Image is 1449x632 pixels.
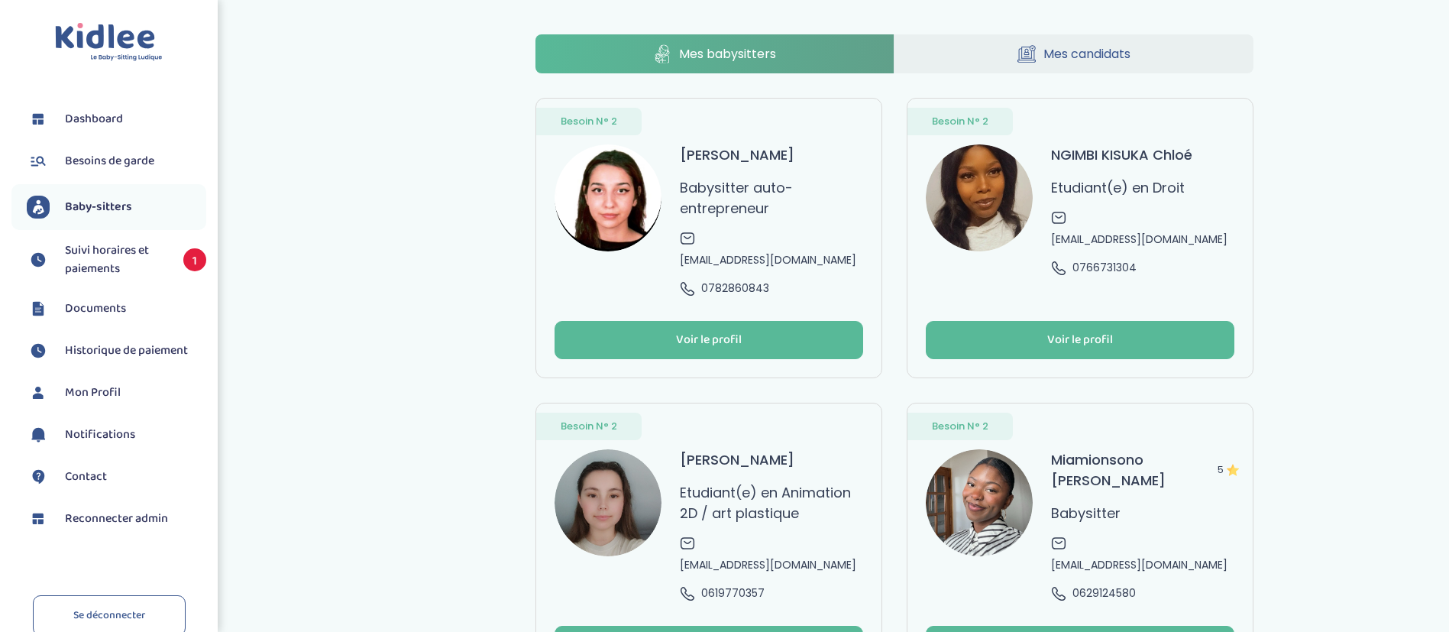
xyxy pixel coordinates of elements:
img: suivihoraire.svg [27,248,50,271]
span: Historique de paiement [65,342,188,360]
span: 0766731304 [1072,260,1137,276]
a: Suivi horaires et paiements 1 [27,241,206,278]
a: Historique de paiement [27,339,206,362]
a: Contact [27,465,206,488]
a: Reconnecter admin [27,507,206,530]
span: Notifications [65,426,135,444]
span: Besoin N° 2 [561,114,617,129]
span: Suivi horaires et paiements [65,241,168,278]
a: Notifications [27,423,206,446]
button: Voir le profil [555,321,863,359]
img: notification.svg [27,423,50,446]
span: Besoin N° 2 [932,114,988,129]
span: [EMAIL_ADDRESS][DOMAIN_NAME] [680,557,856,573]
img: avatar [926,144,1033,251]
img: babysitters.svg [27,196,50,219]
a: Documents [27,297,206,320]
span: Baby-sitters [65,198,132,216]
span: 1 [183,248,206,271]
a: Besoin N° 2 avatar NGIMBI KISUKA Chloé Etudiant(e) en Droit [EMAIL_ADDRESS][DOMAIN_NAME] 07667313... [907,98,1253,378]
a: Besoin N° 2 avatar [PERSON_NAME] Babysitter auto-entrepreneur [EMAIL_ADDRESS][DOMAIN_NAME] 078286... [535,98,882,378]
span: Documents [65,300,126,318]
h3: [PERSON_NAME] [680,449,794,470]
img: dashboard.svg [27,108,50,131]
div: Voir le profil [1047,332,1113,349]
p: Etudiant(e) en Droit [1051,177,1185,198]
img: profil.svg [27,381,50,404]
img: dashboard.svg [27,507,50,530]
span: 0629124580 [1072,585,1136,601]
span: Contact [65,468,107,486]
a: Mon Profil [27,381,206,404]
span: [EMAIL_ADDRESS][DOMAIN_NAME] [680,252,856,268]
h3: Miamionsono [PERSON_NAME] [1051,449,1234,491]
img: besoin.svg [27,150,50,173]
span: Mes candidats [1043,44,1130,63]
p: Etudiant(e) en Animation 2D / art plastique [680,482,863,523]
span: Besoin N° 2 [932,419,988,434]
span: 0782860843 [701,280,769,297]
img: contact.svg [27,465,50,488]
span: Mon Profil [65,384,121,402]
img: logo.svg [55,23,163,62]
span: [EMAIL_ADDRESS][DOMAIN_NAME] [1051,232,1227,248]
img: suivihoraire.svg [27,339,50,362]
a: Mes candidats [894,34,1253,73]
a: Baby-sitters [27,196,206,219]
p: Babysitter [1051,503,1121,523]
p: Babysitter auto-entrepreneur [680,177,863,219]
span: Besoin N° 2 [561,419,617,434]
h3: NGIMBI KISUKA Chloé [1051,144,1192,165]
h3: [PERSON_NAME] [680,144,794,165]
span: Mes babysitters [679,44,776,63]
button: Voir le profil [926,321,1234,359]
a: Dashboard [27,108,206,131]
img: avatar [926,449,1033,556]
span: Reconnecter admin [65,510,168,528]
a: Besoins de garde [27,150,206,173]
img: avatar [555,449,661,556]
span: 0619770357 [701,585,765,601]
span: 5 [1218,449,1234,491]
span: [EMAIL_ADDRESS][DOMAIN_NAME] [1051,557,1227,573]
span: Besoins de garde [65,152,154,170]
span: Dashboard [65,110,123,128]
img: documents.svg [27,297,50,320]
img: avatar [555,144,661,251]
a: Mes babysitters [535,34,894,73]
div: Voir le profil [676,332,742,349]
